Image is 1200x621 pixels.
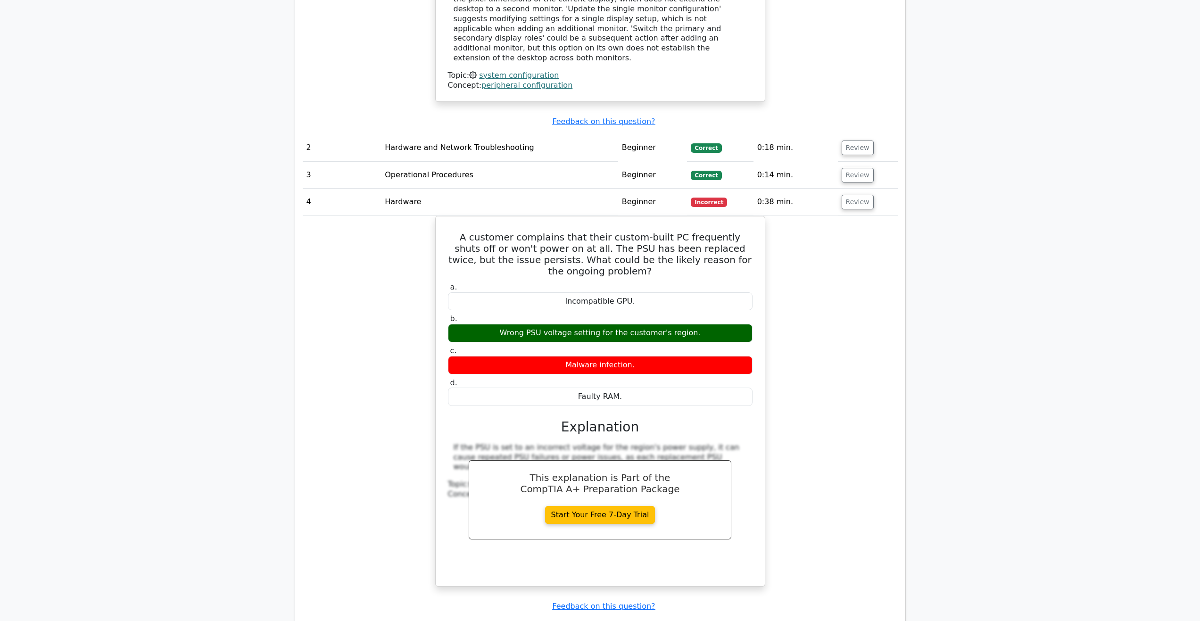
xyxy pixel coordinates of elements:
[448,356,753,374] div: Malware infection.
[303,189,381,215] td: 4
[545,506,655,524] a: Start Your Free 7-Day Trial
[447,232,753,277] h5: A customer complains that their custom-built PC frequently shuts off or won't power on at all. Th...
[753,134,838,161] td: 0:18 min.
[448,71,753,81] div: Topic:
[448,292,753,311] div: Incompatible GPU.
[842,195,874,209] button: Review
[450,314,457,323] span: b.
[303,134,381,161] td: 2
[842,141,874,155] button: Review
[618,134,687,161] td: Beginner
[691,171,721,180] span: Correct
[448,324,753,342] div: Wrong PSU voltage setting for the customer's region.
[450,282,457,291] span: a.
[381,162,618,189] td: Operational Procedures
[448,480,753,489] div: Topic:
[481,81,572,90] a: peripheral configuration
[479,71,559,80] a: system configuration
[552,117,655,126] a: Feedback on this question?
[448,81,753,91] div: Concept:
[454,419,747,435] h3: Explanation
[381,134,618,161] td: Hardware and Network Troubleshooting
[552,602,655,611] a: Feedback on this question?
[753,189,838,215] td: 0:38 min.
[691,143,721,153] span: Correct
[381,189,618,215] td: Hardware
[618,162,687,189] td: Beginner
[450,378,457,387] span: d.
[753,162,838,189] td: 0:14 min.
[691,198,727,207] span: Incorrect
[448,388,753,406] div: Faulty RAM.
[450,346,457,355] span: c.
[448,489,753,499] div: Concept:
[618,189,687,215] td: Beginner
[842,168,874,182] button: Review
[454,443,747,472] div: If the PSU is set to an incorrect voltage for the region's power supply, it can cause repeated PS...
[303,162,381,189] td: 3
